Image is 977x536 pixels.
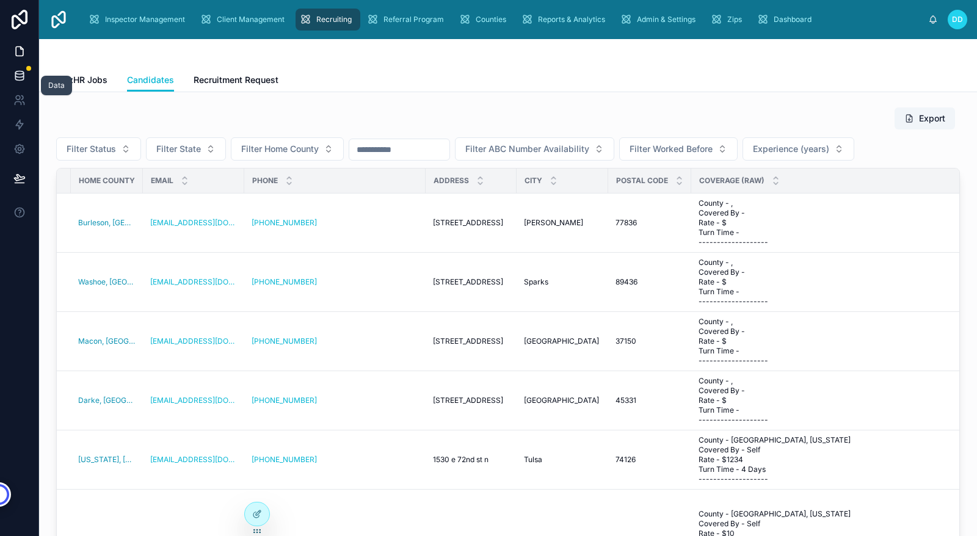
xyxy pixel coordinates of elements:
[54,69,107,93] a: JazzHR Jobs
[252,455,317,465] a: [PHONE_NUMBER]
[54,74,107,86] span: JazzHR Jobs
[433,218,509,228] a: [STREET_ADDRESS]
[706,9,750,31] a: Zips
[252,218,418,228] a: [PHONE_NUMBER]
[524,336,601,346] a: [GEOGRAPHIC_DATA]
[217,15,285,24] span: Client Management
[252,277,418,287] a: [PHONE_NUMBER]
[252,336,418,346] a: [PHONE_NUMBER]
[524,277,601,287] a: Sparks
[194,74,278,86] span: Recruitment Request
[616,455,636,465] span: 74126
[616,176,668,186] span: Postal Code
[616,396,636,405] span: 45331
[49,10,68,29] img: App logo
[524,218,601,228] a: [PERSON_NAME]
[524,277,548,287] span: Sparks
[150,396,237,405] a: [EMAIL_ADDRESS][DOMAIN_NAME]
[156,143,201,155] span: Filter State
[517,9,614,31] a: Reports & Analytics
[127,69,174,92] a: Candidates
[67,143,116,155] span: Filter Status
[433,218,503,228] span: [STREET_ADDRESS]
[252,176,278,186] span: Phone
[252,218,317,228] a: [PHONE_NUMBER]
[316,15,352,24] span: Recruiting
[699,376,968,425] a: County - , Covered By - Rate - $ Turn Time - -------------------
[455,9,515,31] a: Counties
[699,435,968,484] a: County - [GEOGRAPHIC_DATA], [US_STATE] Covered By - Self Rate - $1234 Turn Time - 4 Days --------...
[699,317,925,366] span: County - , Covered By - Rate - $ Turn Time - -------------------
[194,69,278,93] a: Recruitment Request
[84,9,194,31] a: Inspector Management
[150,218,237,228] a: [EMAIL_ADDRESS][DOMAIN_NAME]
[151,176,173,186] span: Email
[127,74,174,86] span: Candidates
[699,317,968,366] a: County - , Covered By - Rate - $ Turn Time - -------------------
[753,143,829,155] span: Experience (years)
[774,15,812,24] span: Dashboard
[524,455,542,465] span: Tulsa
[78,455,136,465] a: [US_STATE], [GEOGRAPHIC_DATA]
[455,137,614,161] button: Select Button
[150,277,237,287] a: [EMAIL_ADDRESS][DOMAIN_NAME]
[363,9,452,31] a: Referral Program
[616,277,637,287] span: 89436
[699,176,765,186] span: Coverage (Raw)
[252,396,317,405] a: [PHONE_NUMBER]
[150,455,237,465] a: [EMAIL_ADDRESS][DOMAIN_NAME]
[616,277,684,287] a: 89436
[78,277,136,287] a: Washoe, [GEOGRAPHIC_DATA]
[78,396,136,405] a: Darke, [GEOGRAPHIC_DATA]
[433,277,509,287] a: [STREET_ADDRESS]
[252,277,317,287] a: [PHONE_NUMBER]
[524,396,601,405] a: [GEOGRAPHIC_DATA]
[434,176,469,186] span: Address
[699,258,968,306] a: County - , Covered By - Rate - $ Turn Time - -------------------
[524,455,601,465] a: Tulsa
[952,15,963,24] span: DD
[79,176,135,186] span: Home County
[105,15,185,24] span: Inspector Management
[150,336,237,346] a: [EMAIL_ADDRESS][DOMAIN_NAME]
[433,396,503,405] span: [STREET_ADDRESS]
[727,15,742,24] span: Zips
[196,9,293,31] a: Client Management
[616,336,636,346] span: 37150
[465,143,589,155] span: Filter ABC Number Availability
[753,9,820,31] a: Dashboard
[699,198,968,247] a: County - , Covered By - Rate - $ Turn Time - -------------------
[699,376,925,425] span: County - , Covered By - Rate - $ Turn Time - -------------------
[699,258,925,306] span: County - , Covered By - Rate - $ Turn Time - -------------------
[538,15,605,24] span: Reports & Analytics
[616,396,684,405] a: 45331
[78,6,928,33] div: scrollable content
[78,336,136,346] a: Macon, [GEOGRAPHIC_DATA]
[616,218,637,228] span: 77836
[78,218,136,228] a: Burleson, [GEOGRAPHIC_DATA]
[296,9,360,31] a: Recruiting
[524,396,599,405] span: [GEOGRAPHIC_DATA]
[743,137,854,161] button: Select Button
[616,455,684,465] a: 74126
[699,198,925,247] span: County - , Covered By - Rate - $ Turn Time - -------------------
[252,455,418,465] a: [PHONE_NUMBER]
[433,455,509,465] a: 1530 e 72nd st n
[433,336,503,346] span: [STREET_ADDRESS]
[56,137,141,161] button: Select Button
[616,218,684,228] a: 77836
[637,15,696,24] span: Admin & Settings
[231,137,344,161] button: Select Button
[252,336,317,346] a: [PHONE_NUMBER]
